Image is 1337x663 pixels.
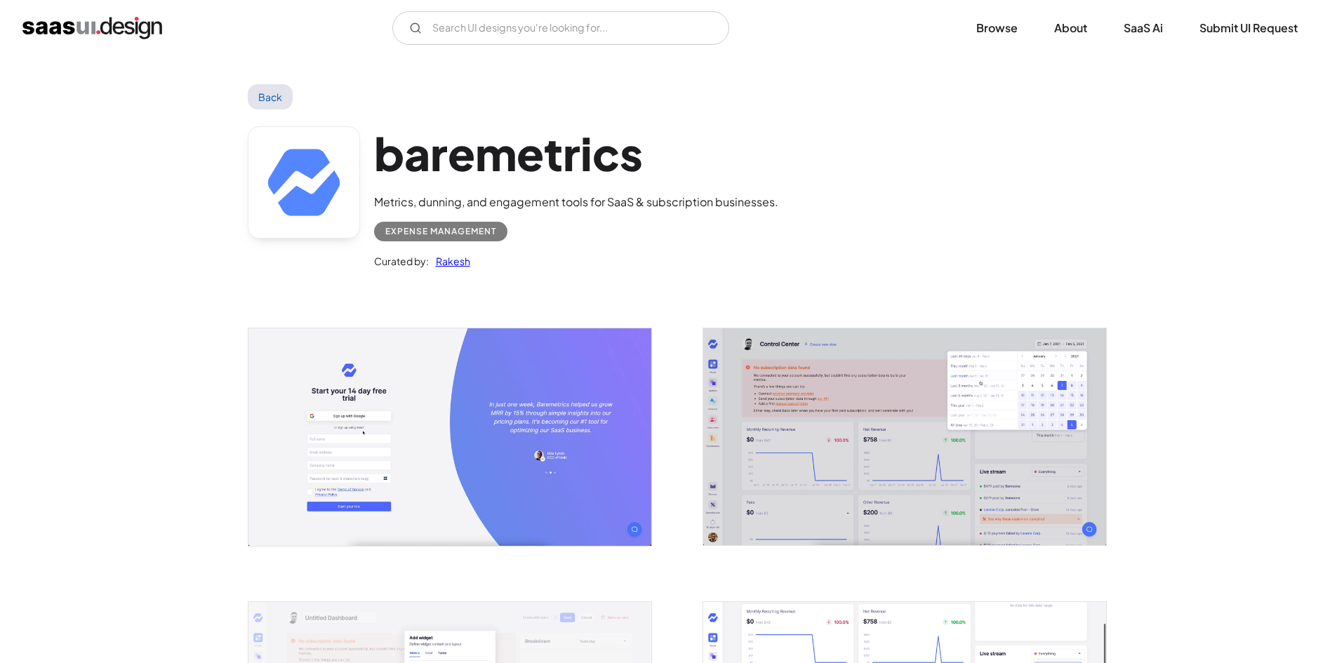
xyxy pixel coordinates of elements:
img: 601e4a966f3b55618f7d1d43_Baremetrics%20calendar%20selection%20ui.jpg [703,328,1106,545]
a: home [22,17,162,39]
a: open lightbox [248,328,651,545]
a: Browse [959,13,1035,43]
a: SaaS Ai [1107,13,1180,43]
h1: baremetrics [374,126,778,180]
div: Expense Management [385,223,496,240]
form: Email Form [392,11,729,45]
input: Search UI designs you're looking for... [392,11,729,45]
div: Curated by: [374,253,429,269]
a: Rakesh [429,253,470,269]
img: 601e4a96c0f50b163aeec4f3_Baremetrics%20Signup.jpg [248,328,651,545]
div: Metrics, dunning, and engagement tools for SaaS & subscription businesses. [374,194,778,210]
a: About [1037,13,1104,43]
a: Back [248,84,293,109]
a: Submit UI Request [1183,13,1315,43]
a: open lightbox [703,328,1106,545]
